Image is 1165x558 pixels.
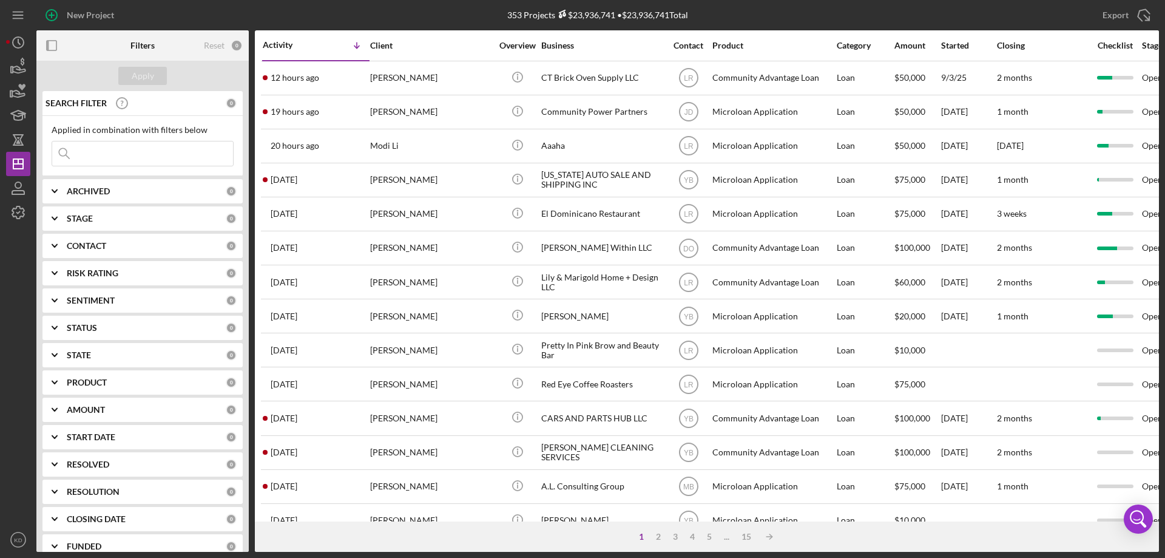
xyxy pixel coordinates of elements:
b: CLOSING DATE [67,514,126,524]
div: Microloan Application [712,198,834,230]
div: Loan [837,130,893,162]
div: 0 [226,213,237,224]
text: MB [683,483,694,491]
span: $100,000 [894,242,930,253]
div: Loan [837,232,893,264]
div: Loan [837,300,893,332]
div: [PERSON_NAME] [541,505,663,537]
text: LR [684,346,694,355]
span: $10,000 [894,515,925,525]
span: $20,000 [894,311,925,321]
span: $75,000 [894,481,925,491]
time: 2025-09-10 01:13 [271,481,297,491]
div: 0 [226,98,237,109]
text: LR [684,74,694,83]
time: 1 month [997,481,1028,491]
div: 0 [231,39,243,52]
time: 3 weeks [997,208,1027,219]
b: SENTIMENT [67,296,115,305]
div: CT Brick Oven Supply LLC [541,62,663,94]
time: 2 months [997,72,1032,83]
div: [PERSON_NAME] [370,164,491,196]
b: AMOUNT [67,405,105,415]
div: El Dominicano Restaurant [541,198,663,230]
div: CARS AND PARTS HUB LLC [541,402,663,434]
div: New Project [67,3,114,27]
time: 2025-09-10 17:22 [271,345,297,355]
div: 5 [701,532,718,542]
text: YB [683,312,693,321]
div: [PERSON_NAME] [370,402,491,434]
div: [PERSON_NAME] [370,96,491,128]
div: ... [718,532,735,542]
div: 2 [650,532,667,542]
b: STATE [67,350,91,360]
div: Red Eye Coffee Roasters [541,368,663,400]
div: Amount [894,41,940,50]
div: [DATE] [941,164,996,196]
div: [PERSON_NAME] [370,437,491,469]
div: Aaaha [541,130,663,162]
text: LR [684,142,694,151]
b: SEARCH FILTER [46,98,107,108]
span: $50,000 [894,106,925,117]
div: 15 [735,532,757,542]
span: $50,000 [894,72,925,83]
text: JD [684,108,693,117]
div: Export [1103,3,1129,27]
b: STAGE [67,214,93,223]
span: $10,000 [894,345,925,355]
time: 2025-09-10 17:19 [271,379,297,389]
div: [DATE] [941,96,996,128]
span: $100,000 [894,447,930,457]
div: [PERSON_NAME] [370,266,491,298]
time: 2 months [997,277,1032,287]
div: 0 [226,541,237,552]
div: Community Advantage Loan [712,437,834,469]
text: YB [683,449,693,457]
div: Loan [837,96,893,128]
b: RISK RATING [67,268,118,278]
div: Loan [837,368,893,400]
div: Loan [837,62,893,94]
b: ARCHIVED [67,186,110,196]
div: Category [837,41,893,50]
div: Contact [666,41,711,50]
div: [DATE] [941,266,996,298]
div: Microloan Application [712,334,834,366]
div: A.L. Consulting Group [541,471,663,503]
div: Community Power Partners [541,96,663,128]
button: New Project [36,3,126,27]
div: 0 [226,268,237,279]
div: Loan [837,334,893,366]
div: [PERSON_NAME] [370,368,491,400]
div: Pretty In Pink Brow and Beauty Bar [541,334,663,366]
div: Microloan Application [712,164,834,196]
div: [DATE] [941,300,996,332]
div: Loan [837,402,893,434]
b: RESOLVED [67,460,109,469]
div: Loan [837,198,893,230]
div: Microloan Application [712,300,834,332]
time: 2025-09-10 04:17 [271,447,297,457]
time: 2025-09-10 16:55 [271,413,297,423]
b: Filters [130,41,155,50]
div: [PERSON_NAME] [541,300,663,332]
div: Activity [263,40,316,50]
div: [DATE] [941,471,996,503]
text: LR [684,380,694,389]
div: Loan [837,471,893,503]
div: Product [712,41,834,50]
b: CONTACT [67,241,106,251]
div: 0 [226,514,237,525]
b: RESOLUTION [67,487,120,497]
div: Microloan Application [712,96,834,128]
div: 0 [226,404,237,415]
b: START DATE [67,432,115,442]
div: 0 [226,350,237,361]
div: 0 [226,432,237,443]
div: 0 [226,240,237,251]
div: $23,936,741 [555,10,615,20]
div: Community Advantage Loan [712,266,834,298]
time: 2025-09-14 17:14 [271,277,297,287]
